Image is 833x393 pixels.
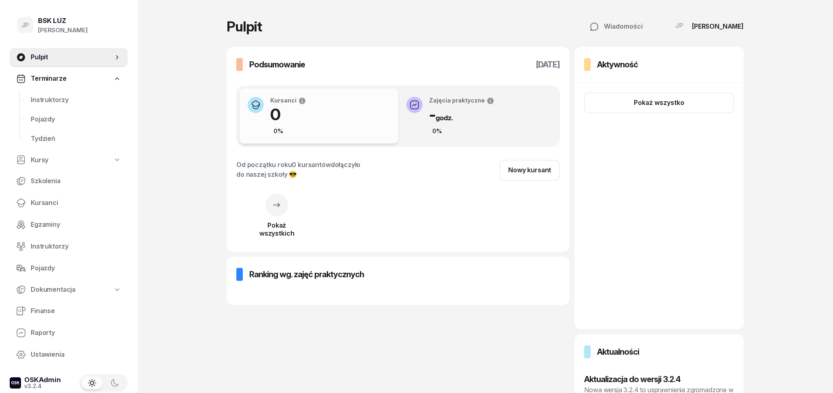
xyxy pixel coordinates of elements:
[10,323,128,343] a: Raporty
[31,176,121,186] span: Szkolenia
[38,25,88,36] div: [PERSON_NAME]
[31,134,121,144] span: Tydzień
[675,22,684,29] span: JP
[10,377,21,389] img: logo-xs-dark@2x.png
[31,349,121,360] span: Ustawienia
[429,105,494,124] h1: -
[227,20,262,33] h1: Pulpit
[10,237,128,256] a: Instruktorzy
[429,97,494,105] div: Zajęcia praktyczne
[581,16,652,37] button: Wiadomości
[10,301,128,321] a: Finanse
[31,114,121,125] span: Pojazdy
[10,151,128,169] a: Kursy
[24,129,128,148] a: Tydzień
[429,126,445,136] div: 0%
[21,22,29,29] span: JP
[10,280,128,299] a: Dokumentacja
[10,171,128,191] a: Szkolenia
[10,193,128,213] a: Kursanci
[692,23,744,29] div: [PERSON_NAME]
[31,95,121,105] span: Instruktorzy
[249,58,305,71] h3: Podsumowanie
[31,284,76,295] span: Dokumentacja
[31,155,48,165] span: Kursy
[31,263,121,274] span: Pojazdy
[236,160,360,179] div: Od początku roku dołączyło do naszej szkoły 😎
[10,215,128,234] a: Egzaminy
[435,114,453,122] small: godz.
[499,160,560,181] a: Nowy kursant
[31,198,121,208] span: Kursanci
[31,241,121,252] span: Instruktorzy
[31,328,121,338] span: Raporty
[597,58,638,71] h3: Aktywność
[10,345,128,364] a: Ustawienia
[24,90,128,110] a: Instruktorzy
[240,89,398,144] button: Kursanci00%
[508,165,551,176] div: Nowy kursant
[270,126,286,136] div: 0%
[31,306,121,316] span: Finanse
[634,98,684,108] div: Pokaż wszystko
[536,58,560,71] h3: [DATE]
[249,268,364,281] h3: Ranking wg. zajęć praktycznych
[31,73,66,84] span: Terminarze
[584,373,734,386] h3: Aktualizacja do wersji 3.2.4
[574,47,744,329] a: AktywnośćPokaż wszystko
[398,89,557,144] button: Zajęcia praktyczne-godz.0%
[24,110,128,129] a: Pojazdy
[38,17,88,24] div: BSK LUZ
[31,219,121,230] span: Egzaminy
[10,69,128,88] a: Terminarze
[236,221,317,237] div: Pokaż wszystkich
[589,21,643,32] div: Wiadomości
[292,161,330,169] span: 0 kursantów
[24,383,61,389] div: v3.2.4
[270,105,306,124] h1: 0
[10,48,128,67] a: Pulpit
[236,203,317,237] a: Pokażwszystkich
[10,259,128,278] a: Pojazdy
[597,345,639,358] h3: Aktualności
[31,52,113,63] span: Pulpit
[24,376,61,383] div: OSKAdmin
[584,92,734,113] button: Pokaż wszystko
[270,97,306,105] div: Kursanci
